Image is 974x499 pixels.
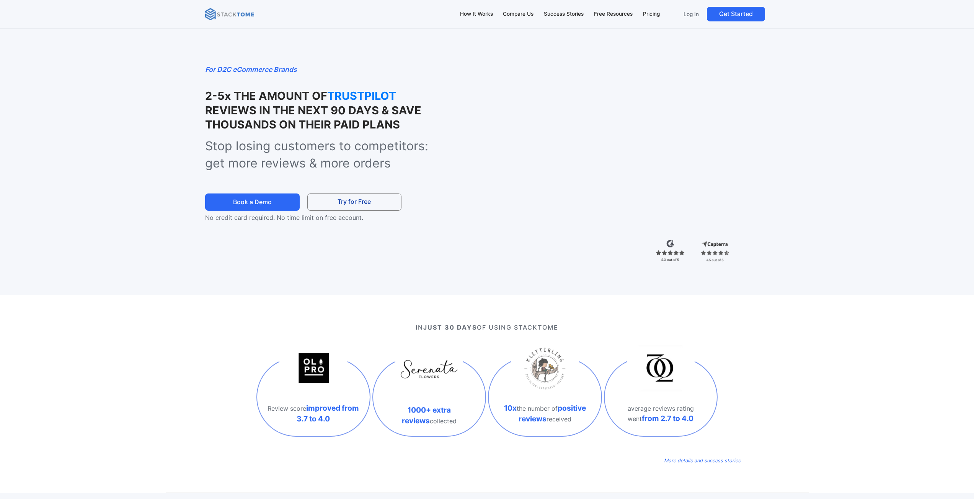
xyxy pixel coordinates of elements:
[265,403,362,424] p: Review score
[684,11,699,18] p: Log In
[205,193,299,211] a: Book a Demo
[327,89,404,103] strong: TRUSTPILOT
[205,104,421,131] strong: REVIEWS IN THE NEXT 90 DAYS & SAVE THOUSANDS ON THEIR PAID PLANS
[664,458,741,464] em: More details and success stories
[499,6,537,22] a: Compare Us
[540,6,587,22] a: Success Stories
[233,323,741,332] p: IN OF USING STACKTOME
[307,193,401,211] a: Try for Free
[205,138,447,172] p: Stop losing customers to competitors: get more reviews & more orders
[544,10,584,18] div: Success Stories
[679,7,704,21] a: Log In
[594,10,633,18] div: Free Resources
[643,10,660,18] div: Pricing
[297,403,359,423] strong: improved from 3.7 to 4.0
[380,405,478,426] p: collected
[423,323,477,331] strong: JUST 30 DAYS
[590,6,636,22] a: Free Resources
[402,405,451,425] strong: 1000+ extra reviews
[460,10,493,18] div: How It Works
[504,403,517,413] strong: 10x
[464,64,769,236] iframe: StackTome- product_demo 07.24 - 1.3x speed (1080p)
[519,403,586,423] strong: positive reviews
[503,10,533,18] div: Compare Us
[496,403,594,424] p: the number of received
[664,455,741,466] a: More details and success stories
[612,403,710,424] p: average reviews rating went
[205,65,297,73] em: For D2C eCommerce Brands
[639,6,663,22] a: Pricing
[707,7,765,21] a: Get Started
[205,213,415,222] p: No credit card required. No time limit on free account.
[205,89,327,102] strong: 2-5x THE AMOUNT OF
[456,6,496,22] a: How It Works
[642,414,693,423] strong: from 2.7 to 4.0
